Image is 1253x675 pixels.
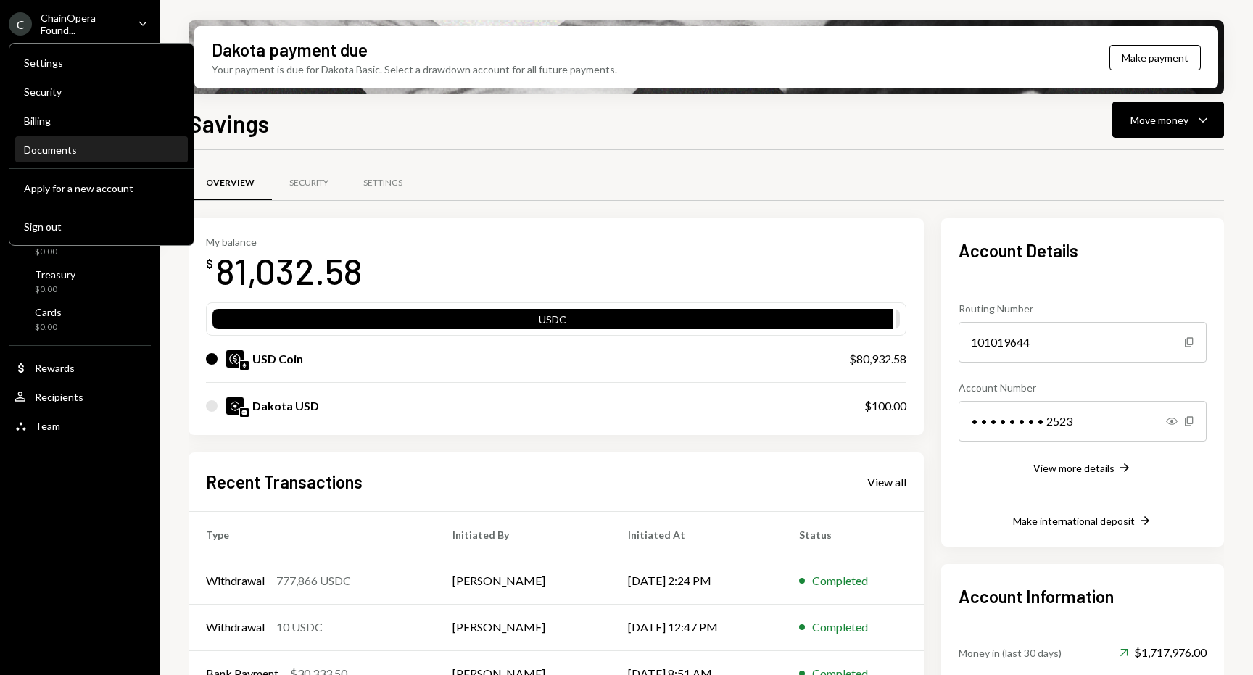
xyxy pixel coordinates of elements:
[1013,515,1135,527] div: Make international deposit
[15,49,188,75] a: Settings
[611,511,782,558] th: Initiated At
[24,220,179,233] div: Sign out
[15,214,188,240] button: Sign out
[212,312,893,332] div: USDC
[189,511,435,558] th: Type
[9,413,151,439] a: Team
[15,175,188,202] button: Apply for a new account
[9,355,151,381] a: Rewards
[206,470,363,494] h2: Recent Transactions
[206,572,265,589] div: Withdrawal
[35,362,75,374] div: Rewards
[1130,112,1188,128] div: Move money
[24,144,179,156] div: Documents
[959,645,1062,660] div: Money in (last 30 days)
[959,380,1207,395] div: Account Number
[24,86,179,98] div: Security
[289,177,328,189] div: Security
[24,182,179,194] div: Apply for a new account
[9,264,151,299] a: Treasury$0.00
[9,12,32,36] div: C
[346,165,420,202] a: Settings
[959,584,1207,608] h2: Account Information
[240,361,249,370] img: ethereum-mainnet
[864,397,906,415] div: $100.00
[812,618,868,636] div: Completed
[435,558,610,604] td: [PERSON_NAME]
[849,350,906,368] div: $80,932.58
[212,38,368,62] div: Dakota payment due
[252,397,319,415] div: Dakota USD
[35,283,75,296] div: $0.00
[272,165,346,202] a: Security
[24,57,179,69] div: Settings
[240,408,249,417] img: base-mainnet
[35,268,75,281] div: Treasury
[226,397,244,415] img: DKUSD
[189,109,269,138] h1: Savings
[9,302,151,336] a: Cards$0.00
[206,177,255,189] div: Overview
[959,401,1207,442] div: • • • • • • • • 2523
[959,322,1207,363] div: 101019644
[276,572,351,589] div: 777,866 USDC
[782,511,924,558] th: Status
[435,511,610,558] th: Initiated By
[206,236,363,248] div: My balance
[15,78,188,104] a: Security
[1109,45,1201,70] button: Make payment
[35,391,83,403] div: Recipients
[276,618,323,636] div: 10 USDC
[1013,513,1152,529] button: Make international deposit
[435,604,610,650] td: [PERSON_NAME]
[1033,462,1115,474] div: View more details
[24,115,179,127] div: Billing
[611,604,782,650] td: [DATE] 12:47 PM
[812,572,868,589] div: Completed
[1120,644,1207,661] div: $1,717,976.00
[959,239,1207,262] h2: Account Details
[35,420,60,432] div: Team
[959,301,1207,316] div: Routing Number
[41,12,126,36] div: ChainOpera Found...
[212,62,617,77] div: Your payment is due for Dakota Basic. Select a drawdown account for all future payments.
[9,384,151,410] a: Recipients
[1033,460,1132,476] button: View more details
[15,107,188,133] a: Billing
[206,257,213,271] div: $
[611,558,782,604] td: [DATE] 2:24 PM
[363,177,402,189] div: Settings
[35,321,62,334] div: $0.00
[35,246,78,258] div: $0.00
[216,248,363,294] div: 81,032.58
[206,618,265,636] div: Withdrawal
[1112,102,1224,138] button: Move money
[35,306,62,318] div: Cards
[15,136,188,162] a: Documents
[189,165,272,202] a: Overview
[226,350,244,368] img: USDC
[252,350,303,368] div: USD Coin
[867,475,906,489] div: View all
[867,473,906,489] a: View all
